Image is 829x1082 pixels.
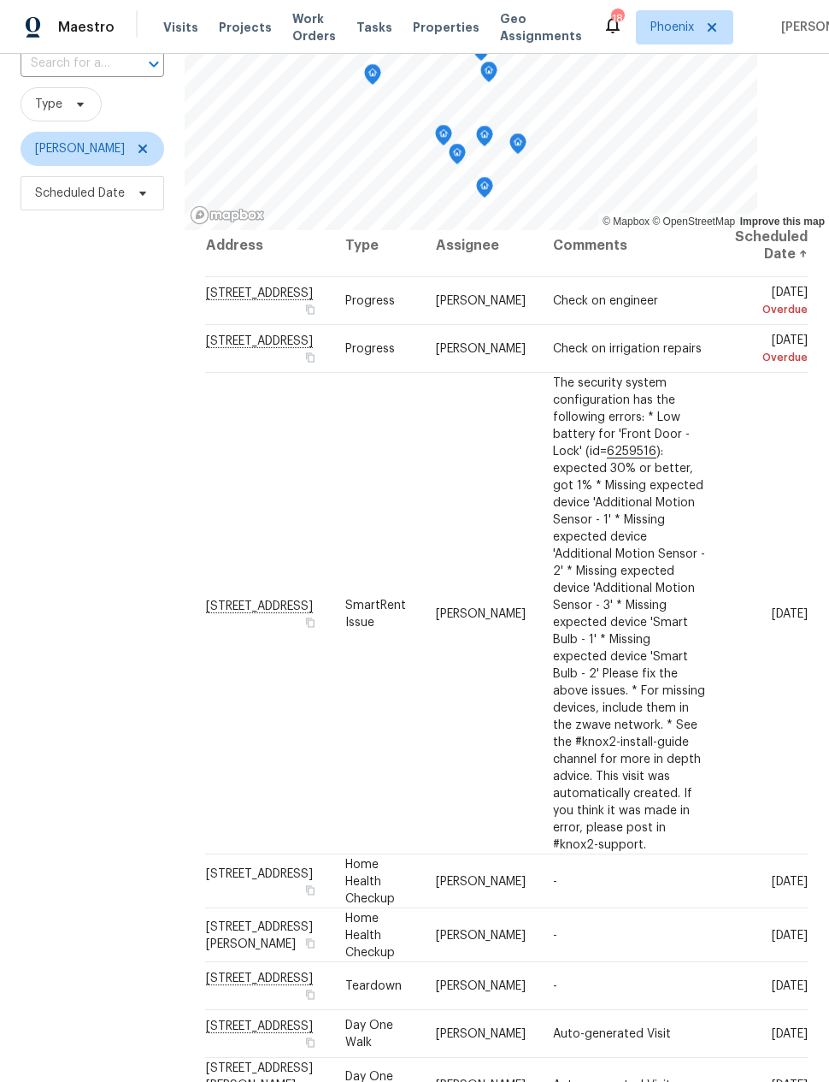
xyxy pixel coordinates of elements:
[436,1028,526,1040] span: [PERSON_NAME]
[303,1035,318,1050] button: Copy Address
[436,929,526,941] span: [PERSON_NAME]
[345,343,395,355] span: Progress
[553,376,705,850] span: The security system configuration has the following errors: * Low battery for 'Front Door - Lock'...
[553,343,702,355] span: Check on irrigation repairs
[58,19,115,36] span: Maestro
[553,1028,671,1040] span: Auto-generated Visit
[733,301,808,318] div: Overdue
[332,215,421,277] th: Type
[733,349,808,366] div: Overdue
[206,867,313,879] span: [STREET_ADDRESS]
[21,50,116,77] input: Search for an address...
[772,607,808,619] span: [DATE]
[345,599,406,628] span: SmartRent Issue
[142,52,166,76] button: Open
[436,980,526,992] span: [PERSON_NAME]
[652,216,735,228] a: OpenStreetMap
[772,875,808,887] span: [DATE]
[206,920,313,949] span: [STREET_ADDRESS][PERSON_NAME]
[740,216,825,228] a: Improve this map
[603,216,650,228] a: Mapbox
[356,21,392,33] span: Tasks
[422,215,539,277] th: Assignee
[436,295,526,307] span: [PERSON_NAME]
[539,215,720,277] th: Comments
[553,980,557,992] span: -
[553,929,557,941] span: -
[733,334,808,366] span: [DATE]
[303,614,318,630] button: Copy Address
[509,133,526,160] div: Map marker
[436,875,526,887] span: [PERSON_NAME]
[435,125,452,151] div: Map marker
[303,350,318,365] button: Copy Address
[345,858,395,904] span: Home Health Checkup
[476,126,493,152] div: Map marker
[553,295,658,307] span: Check on engineer
[345,912,395,958] span: Home Health Checkup
[436,343,526,355] span: [PERSON_NAME]
[611,10,623,27] div: 18
[772,1028,808,1040] span: [DATE]
[720,215,808,277] th: Scheduled Date ↑
[292,10,336,44] span: Work Orders
[219,19,272,36] span: Projects
[364,64,381,91] div: Map marker
[480,62,497,88] div: Map marker
[449,144,466,170] div: Map marker
[35,140,125,157] span: [PERSON_NAME]
[476,177,493,204] div: Map marker
[163,19,198,36] span: Visits
[345,295,395,307] span: Progress
[303,302,318,317] button: Copy Address
[413,19,479,36] span: Properties
[772,929,808,941] span: [DATE]
[500,10,582,44] span: Geo Assignments
[303,987,318,1002] button: Copy Address
[772,980,808,992] span: [DATE]
[35,185,125,202] span: Scheduled Date
[303,882,318,897] button: Copy Address
[35,96,62,113] span: Type
[190,205,265,225] a: Mapbox homepage
[345,980,402,992] span: Teardown
[205,215,332,277] th: Address
[553,875,557,887] span: -
[650,19,694,36] span: Phoenix
[733,287,808,318] span: [DATE]
[303,935,318,950] button: Copy Address
[436,607,526,619] span: [PERSON_NAME]
[345,1020,393,1049] span: Day One Walk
